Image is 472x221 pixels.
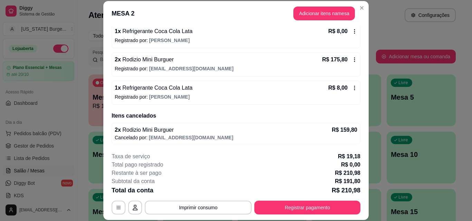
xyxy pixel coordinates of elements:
[121,127,174,133] span: Rodizio Mini Burguer
[322,56,348,64] p: R$ 175,80
[115,84,192,92] p: 1 x
[293,7,355,20] button: Adicionar itens namesa
[112,152,150,161] p: Taxa de serviço
[115,126,174,134] p: 2 x
[332,185,360,195] p: R$ 210,98
[112,161,163,169] p: Total pago registrado
[328,27,348,36] p: R$ 8,00
[149,94,190,100] span: [PERSON_NAME]
[338,152,360,161] p: R$ 19,18
[115,37,357,44] p: Registrado por:
[254,201,360,214] button: Registrar pagamento
[121,28,192,34] span: Refrigerante Coca Cola Lata
[121,85,192,91] span: Refrigerante Coca Cola Lata
[112,177,155,185] p: Subtotal da conta
[145,201,252,214] button: Imprimir consumo
[115,93,357,100] p: Registrado por:
[341,161,360,169] p: R$ 0,00
[332,126,357,134] p: R$ 159,80
[115,27,192,36] p: 1 x
[356,2,367,13] button: Close
[335,177,360,185] p: R$ 191,80
[328,84,348,92] p: R$ 8,00
[335,169,360,177] p: R$ 210,98
[115,56,174,64] p: 2 x
[149,135,233,140] span: [EMAIL_ADDRESS][DOMAIN_NAME]
[103,1,369,26] header: MESA 2
[115,65,357,72] p: Registrado por:
[112,112,360,120] h2: Itens cancelados
[149,66,234,71] span: [EMAIL_ADDRESS][DOMAIN_NAME]
[112,185,153,195] p: Total da conta
[149,38,190,43] span: [PERSON_NAME]
[112,169,161,177] p: Restante à ser pago
[115,134,357,141] p: Cancelado por:
[121,57,174,62] span: Rodizio Mini Burguer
